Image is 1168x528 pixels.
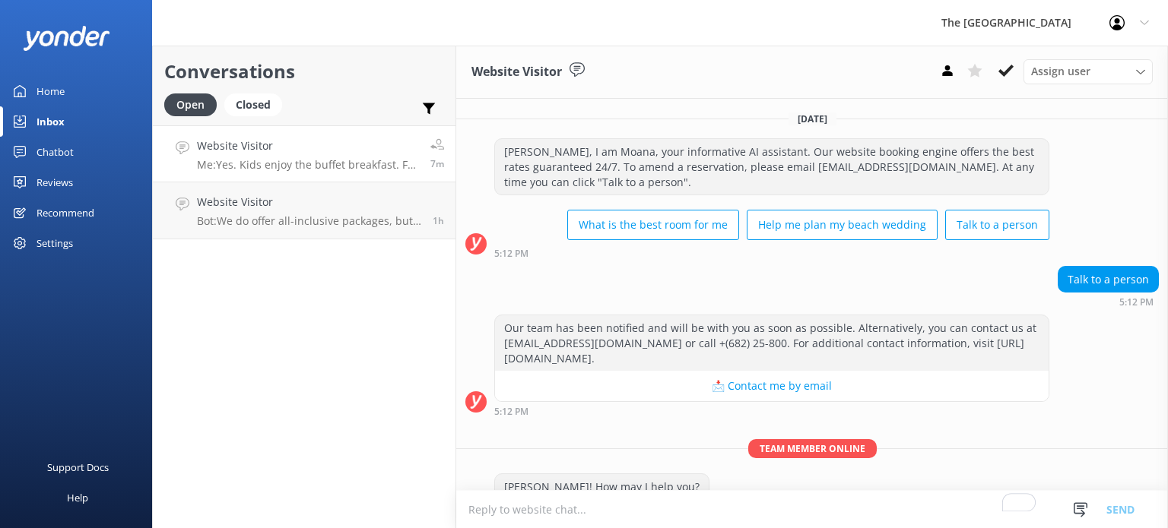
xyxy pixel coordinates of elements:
a: Closed [224,96,290,112]
h4: Website Visitor [197,138,419,154]
span: Sep 03 2025 11:20pm (UTC -10:00) Pacific/Honolulu [430,157,444,170]
button: What is the best room for me [567,210,739,240]
div: Sep 03 2025 11:12pm (UTC -10:00) Pacific/Honolulu [494,248,1049,258]
a: Open [164,96,224,112]
div: Assign User [1024,59,1153,84]
div: Support Docs [47,452,109,482]
div: Chatbot [36,137,74,167]
div: [PERSON_NAME], I am Moana, your informative AI assistant. Our website booking engine offers the b... [495,139,1049,194]
button: 📩 Contact me by email [495,371,1049,401]
strong: 5:12 PM [494,249,528,258]
h2: Conversations [164,57,444,86]
div: Reviews [36,167,73,198]
a: Website VisitorMe:Yes. Kids enjoy the buffet breakfast. For lunch (11am-5pm) and dinner (6-9pm), ... [153,125,455,182]
div: Closed [224,93,282,116]
div: Sep 03 2025 11:12pm (UTC -10:00) Pacific/Honolulu [494,406,1049,416]
div: Sep 03 2025 11:12pm (UTC -10:00) Pacific/Honolulu [1058,296,1159,307]
div: Home [36,76,65,106]
h3: Website Visitor [471,62,562,82]
div: Talk to a person [1058,267,1158,292]
div: Settings [36,228,73,258]
button: Talk to a person [945,210,1049,240]
div: Inbox [36,106,65,137]
h4: Website Visitor [197,194,421,210]
div: Help [67,482,88,513]
span: [DATE] [789,112,836,125]
span: Team member online [748,439,877,458]
div: Our team has been notified and will be with you as soon as possible. Alternatively, you can conta... [495,315,1049,371]
p: Me: Yes. Kids enjoy the buffet breakfast. For lunch (11am-5pm) and dinner (6-9pm), kids enjoy 1 f... [197,158,419,172]
a: Website VisitorBot:We do offer all-inclusive packages, but we strongly advise guests against purc... [153,182,455,239]
p: Bot: We do offer all-inclusive packages, but we strongly advise guests against purchasing them as... [197,214,421,228]
span: Sep 03 2025 09:37pm (UTC -10:00) Pacific/Honolulu [433,214,444,227]
div: Open [164,93,217,116]
strong: 5:12 PM [494,407,528,416]
button: Help me plan my beach wedding [747,210,938,240]
div: Recommend [36,198,94,228]
span: Assign user [1031,63,1090,80]
img: yonder-white-logo.png [23,26,110,51]
div: [PERSON_NAME]! How may I help you? [495,474,709,500]
strong: 5:12 PM [1119,298,1154,307]
textarea: To enrich screen reader interactions, please activate Accessibility in Grammarly extension settings [456,491,1168,528]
